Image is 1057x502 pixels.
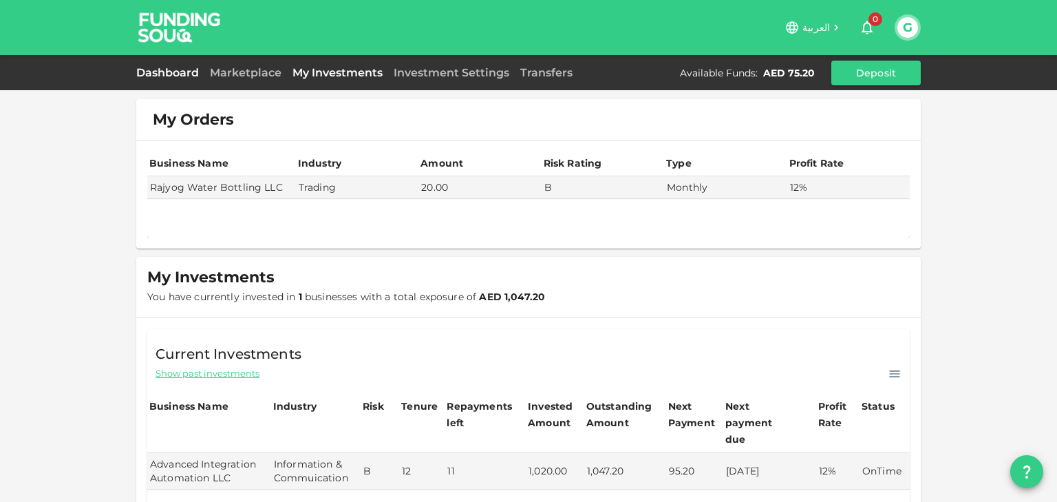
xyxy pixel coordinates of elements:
[445,453,526,490] td: 11
[388,66,515,79] a: Investment Settings
[542,176,664,199] td: B
[204,66,287,79] a: Marketplace
[668,398,721,431] div: Next Payment
[528,398,582,431] div: Invested Amount
[149,155,228,171] div: Business Name
[418,176,541,199] td: 20.00
[273,398,317,415] div: Industry
[147,176,296,199] td: Rajyog Water Bottling LLC
[723,453,816,490] td: [DATE]
[526,453,584,490] td: 1,020.00
[787,176,910,199] td: 12%
[287,66,388,79] a: My Investments
[860,453,910,490] td: OnTime
[789,155,844,171] div: Profit Rate
[853,14,881,41] button: 0
[156,343,301,365] span: Current Investments
[447,398,515,431] div: Repayments left
[401,398,438,415] div: Tenure
[153,110,234,129] span: My Orders
[862,398,896,415] div: Status
[897,17,918,38] button: G
[136,66,204,79] a: Dashboard
[664,176,787,199] td: Monthly
[831,61,921,85] button: Deposit
[149,398,228,415] div: Business Name
[818,398,857,431] div: Profit Rate
[584,453,666,490] td: 1,047.20
[1010,455,1043,488] button: question
[666,453,723,490] td: 95.20
[147,268,275,287] span: My Investments
[361,453,399,490] td: B
[763,66,815,80] div: AED 75.20
[271,453,361,490] td: Information & Commuication
[296,176,418,199] td: Trading
[586,398,655,431] div: Outstanding Amount
[147,453,271,490] td: Advanced Integration Automation LLC
[298,155,341,171] div: Industry
[666,155,694,171] div: Type
[544,155,602,171] div: Risk Rating
[299,291,302,303] strong: 1
[420,155,463,171] div: Amount
[363,398,390,415] div: Risk
[725,398,794,448] div: Next payment due
[515,66,578,79] a: Transfers
[479,291,545,303] strong: AED 1,047.20
[868,12,882,26] span: 0
[680,66,758,80] div: Available Funds :
[147,291,545,303] span: You have currently invested in businesses with a total exposure of
[156,367,259,380] span: Show past investments
[802,21,830,34] span: العربية
[816,453,860,490] td: 12%
[399,453,445,490] td: 12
